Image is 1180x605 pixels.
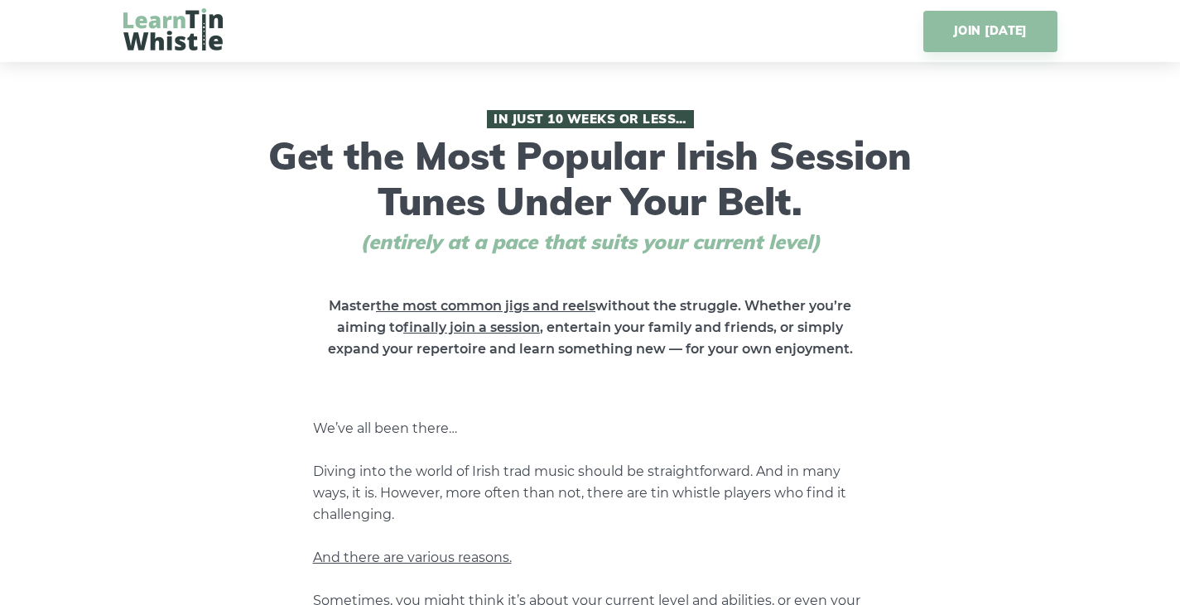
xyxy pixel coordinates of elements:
h1: Get the Most Popular Irish Session Tunes Under Your Belt. [263,110,918,254]
a: JOIN [DATE] [923,11,1057,52]
span: finally join a session [403,319,540,335]
span: In Just 10 Weeks or Less… [487,110,694,128]
span: the most common jigs and reels [376,298,595,314]
span: (entirely at a pace that suits your current level) [330,230,851,254]
span: And there are various reasons. [313,550,512,565]
img: LearnTinWhistle.com [123,8,223,50]
strong: Master without the struggle. Whether you’re aiming to , entertain your family and friends, or sim... [328,298,853,357]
